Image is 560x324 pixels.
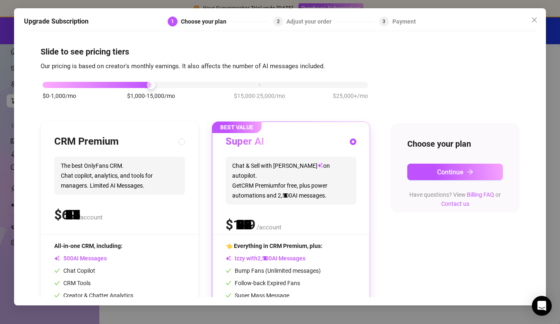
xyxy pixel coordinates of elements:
span: close [531,17,538,23]
h4: Choose your plan [407,138,503,150]
span: AI Messages [54,255,107,262]
span: Izzy with AI Messages [226,255,305,262]
div: Choose your plan [181,17,231,26]
span: check [54,280,60,286]
div: Payment [392,17,416,26]
h5: Upgrade Subscription [24,17,89,26]
span: Follow-back Expired Fans [226,280,300,286]
span: CRM Tools [54,280,91,286]
span: Our pricing is based on creator's monthly earnings. It also affects the number of AI messages inc... [41,62,325,70]
span: check [226,293,231,298]
span: All-in-one CRM, including: [54,243,123,249]
span: Close [528,17,541,23]
span: Have questions? View or [409,191,501,207]
span: check [54,293,60,298]
span: $0-1,000/mo [43,91,76,100]
span: $15,000-25,000/mo [234,91,285,100]
span: arrow-right [467,169,473,175]
span: $ [54,207,77,223]
span: /account [78,214,103,221]
span: $25,000+/mo [333,91,368,100]
span: Chat Copilot [54,267,95,274]
span: check [226,280,231,286]
span: check [54,268,60,274]
h3: CRM Premium [54,135,119,148]
span: Creator & Chatter Analytics [54,292,133,299]
a: Billing FAQ [467,191,494,198]
div: Adjust your order [286,17,336,26]
span: Chat & Sell with [PERSON_NAME] on autopilot. Get CRM Premium for free, plus power automations and... [226,157,356,205]
span: check [226,268,231,274]
span: Continue [437,168,464,176]
a: Contact us [441,200,469,207]
span: $ [226,217,255,233]
button: Continuearrow-right [407,164,503,180]
span: The best OnlyFans CRM. Chat copilot, analytics, and tools for managers. Limited AI Messages. [54,157,185,195]
h4: Slide to see pricing tiers [41,46,519,57]
span: 1 [171,19,174,24]
span: Super Mass Message [226,292,289,299]
span: /account [257,224,281,231]
span: Bump Fans (Unlimited messages) [226,267,321,274]
h3: Super AI [226,135,264,148]
span: 👈 Everything in CRM Premium, plus: [226,243,322,249]
span: $1,000-15,000/mo [127,91,175,100]
button: Close [528,13,541,26]
span: 3 [382,19,385,24]
span: BEST VALUE [212,121,262,133]
div: Open Intercom Messenger [532,296,552,316]
span: 2 [277,19,280,24]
